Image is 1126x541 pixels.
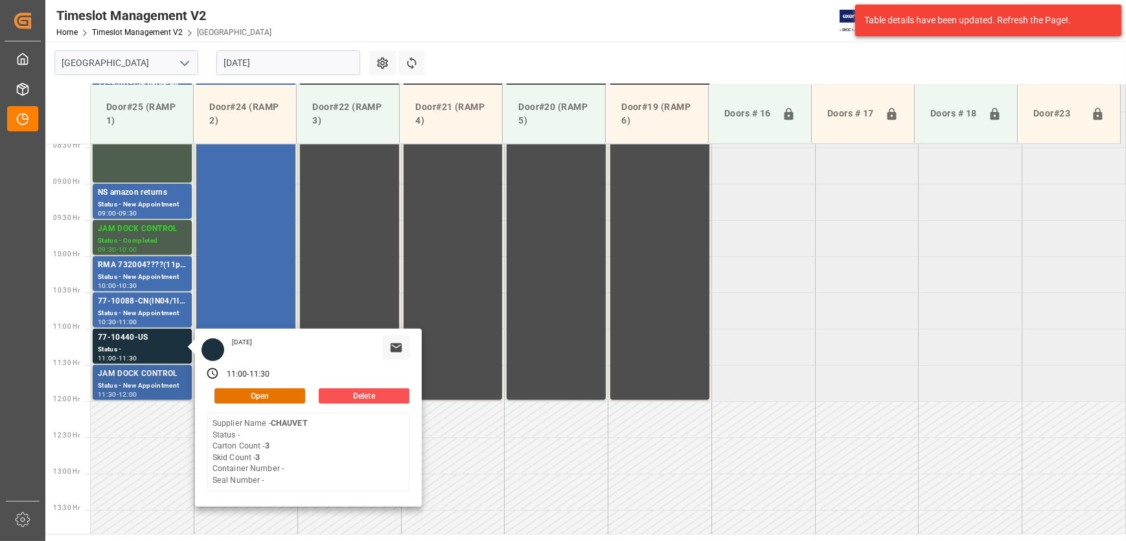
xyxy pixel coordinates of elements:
[319,388,409,404] button: Delete
[204,95,286,133] div: Door#24 (RAMP 2)
[53,287,80,294] span: 10:30 Hr
[227,369,247,381] div: 11:00
[98,319,117,325] div: 10:30
[56,6,271,25] div: Timeslot Management V2
[117,210,119,216] div: -
[98,186,187,199] div: NS amazon returns
[174,53,194,73] button: open menu
[255,453,260,462] b: 3
[271,419,308,428] b: CHAUVET
[216,50,360,75] input: DD.MM.YYYY
[307,95,389,133] div: Door#22 (RAMP 3)
[98,344,187,355] div: Status -
[840,10,884,32] img: Exertis%20JAM%20-%20Email%20Logo.jpg_1722504956.jpg
[117,247,119,252] div: -
[54,50,198,75] input: Type to search/select
[98,259,187,272] div: RMA 732004????(11pallets)
[53,178,80,185] span: 09:00 Hr
[53,323,80,330] span: 11:00 Hr
[213,418,308,486] div: Supplier Name - Status - Carton Count - Skid Count - Container Number - Seal Number -
[410,95,492,133] div: Door#21 (RAMP 4)
[247,369,249,381] div: -
[98,355,117,361] div: 11:00
[56,28,78,37] a: Home
[53,214,80,221] span: 09:30 Hr
[101,95,183,133] div: Door#25 (RAMP 1)
[98,223,187,236] div: JAM DOCK CONTROL
[119,247,137,252] div: 10:00
[98,308,187,319] div: Status - New Appointment
[117,283,119,289] div: -
[98,272,187,283] div: Status - New Appointment
[98,247,117,252] div: 09:30
[117,392,119,397] div: -
[822,102,880,126] div: Doors # 17
[98,283,117,289] div: 10:00
[98,331,187,344] div: 77-10440-US
[119,210,137,216] div: 09:30
[249,369,270,381] div: 11:30
[53,359,80,366] span: 11:30 Hr
[98,199,187,210] div: Status - New Appointment
[117,319,119,325] div: -
[616,95,698,133] div: Door#19 (RAMP 6)
[119,392,137,397] div: 12:00
[227,338,257,347] div: [DATE]
[925,102,983,126] div: Doors # 18
[53,468,80,475] span: 13:00 Hr
[864,14,1103,27] div: Table details have been updated. Refresh the Page!.
[98,295,187,308] div: 77-10088-CN(IN04/1line)
[98,210,117,216] div: 09:00
[98,236,187,247] div: Status - Completed
[98,381,187,392] div: Status - New Appointment
[214,388,305,404] button: Open
[513,95,595,133] div: Door#20 (RAMP 5)
[119,355,137,361] div: 11:30
[53,250,80,258] span: 10:00 Hr
[119,283,137,289] div: 10:30
[265,441,270,450] b: 3
[719,102,777,126] div: Doors # 16
[53,432,80,439] span: 12:30 Hr
[53,395,80,403] span: 12:00 Hr
[98,368,187,381] div: JAM DOCK CONTROL
[1028,102,1086,126] div: Door#23
[98,392,117,397] div: 11:30
[119,319,137,325] div: 11:00
[53,142,80,149] span: 08:30 Hr
[117,355,119,361] div: -
[53,504,80,511] span: 13:30 Hr
[92,28,183,37] a: Timeslot Management V2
